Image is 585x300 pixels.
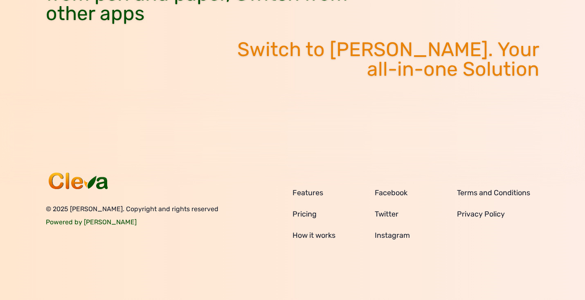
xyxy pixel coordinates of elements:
a: Twitter [375,208,457,220]
h2: Switch to [PERSON_NAME]. Your all-in-one Solution [210,40,539,79]
div: © 2025 [PERSON_NAME]. Copyright and rights reserved [46,191,292,217]
a: Facebook [375,187,457,198]
a: Terms and Conditions [457,187,539,198]
a: Features [292,187,375,198]
a: Pricing [292,208,375,220]
a: Privacy Policy [457,208,539,220]
img: cleva_logo.png [46,171,111,192]
a: Instagram [375,230,457,241]
a: Powered by [PERSON_NAME] [46,218,137,226]
a: How it works [292,230,375,241]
